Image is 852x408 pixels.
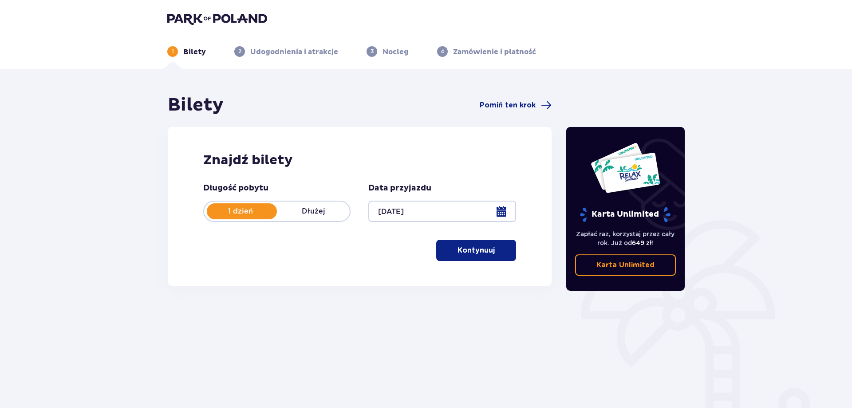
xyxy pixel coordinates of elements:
[383,47,409,57] p: Nocleg
[203,183,268,194] p: Długość pobytu
[168,94,224,116] h1: Bilety
[458,246,495,255] p: Kontynuuj
[575,254,676,276] a: Karta Unlimited
[203,152,516,169] h2: Znajdź bilety
[250,47,338,57] p: Udogodnienia i atrakcje
[453,47,536,57] p: Zamówienie i płatność
[596,260,655,270] p: Karta Unlimited
[480,100,552,111] a: Pomiń ten krok
[480,100,536,110] span: Pomiń ten krok
[436,240,516,261] button: Kontynuuj
[277,206,350,216] p: Dłużej
[579,207,671,222] p: Karta Unlimited
[172,48,174,55] p: 1
[441,48,444,55] p: 4
[167,12,267,25] img: Park of Poland logo
[183,47,206,57] p: Bilety
[368,183,431,194] p: Data przyjazdu
[632,239,652,246] span: 649 zł
[238,48,241,55] p: 2
[204,206,277,216] p: 1 dzień
[575,230,676,247] p: Zapłać raz, korzystaj przez cały rok. Już od !
[371,48,374,55] p: 3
